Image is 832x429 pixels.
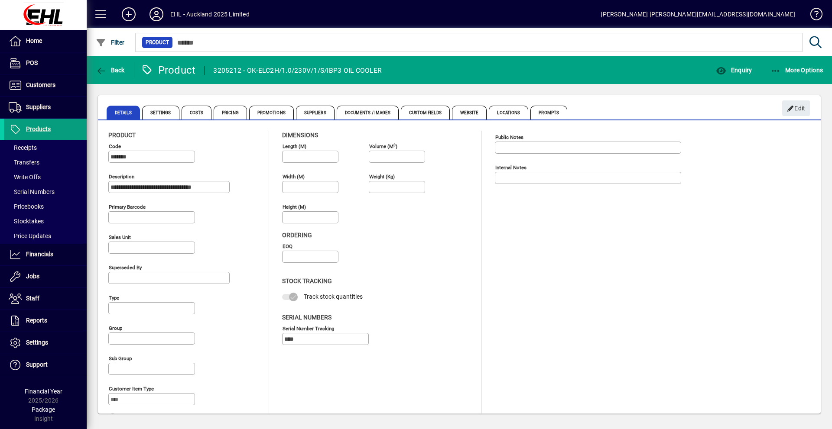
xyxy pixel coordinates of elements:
span: Suppliers [296,106,335,119]
span: Customers [26,81,55,88]
button: Edit [782,100,810,116]
span: Enquiry [716,67,752,74]
mat-label: Group [109,325,122,331]
a: Stocktakes [4,214,87,229]
button: Back [94,62,127,78]
app-page-header-button: Back [87,62,134,78]
mat-label: Height (m) [283,204,306,210]
button: Add [115,6,143,22]
span: Back [96,67,125,74]
span: Locations [489,106,528,119]
span: Financials [26,251,53,258]
span: Settings [26,339,48,346]
button: Filter [94,35,127,50]
mat-label: Type [109,295,119,301]
span: Jobs [26,273,39,280]
div: EHL - Auckland 2025 Limited [170,7,250,21]
span: Prompts [530,106,567,119]
mat-label: Sub group [109,355,132,361]
mat-label: Customer Item Type [109,386,154,392]
button: Profile [143,6,170,22]
a: Financials [4,244,87,265]
span: Product [108,132,136,139]
a: Settings [4,332,87,354]
mat-label: Sales unit [109,234,131,240]
span: More Options [770,67,823,74]
a: Reports [4,310,87,332]
span: Filter [96,39,125,46]
span: Transfers [9,159,39,166]
mat-label: Volume (m ) [369,143,397,149]
span: Custom Fields [401,106,449,119]
mat-label: Internal Notes [495,165,526,171]
span: Reports [26,317,47,324]
span: Settings [142,106,179,119]
span: Product [146,38,169,47]
span: Price Updates [9,232,51,239]
a: Serial Numbers [4,184,87,199]
mat-label: Description [109,174,134,180]
span: Products [26,126,51,132]
button: More Options [768,62,825,78]
a: Home [4,30,87,52]
span: Pricebooks [9,203,44,210]
span: POS [26,59,38,66]
mat-label: Serial Number tracking [283,325,334,331]
span: Home [26,37,42,44]
mat-label: Primary barcode [109,204,146,210]
span: Support [26,361,48,368]
span: Stock Tracking [282,277,332,284]
span: Track stock quantities [304,293,363,300]
mat-label: Width (m) [283,174,305,180]
mat-label: Public Notes [495,134,523,140]
span: Documents / Images [337,106,399,119]
span: Receipts [9,144,37,151]
a: Staff [4,288,87,310]
a: Suppliers [4,97,87,118]
span: Suppliers [26,103,51,110]
a: Customers [4,74,87,96]
mat-label: Weight (Kg) [369,174,395,180]
span: Financial Year [25,388,62,395]
a: Price Updates [4,229,87,243]
span: Dimensions [282,132,318,139]
div: Product [141,63,196,77]
span: Serial Numbers [9,188,55,195]
a: Pricebooks [4,199,87,214]
a: POS [4,52,87,74]
div: 3205212 - OK-ELC2H/1.0/230V/1/S/IBP3 OIL COOLER [213,64,382,77]
span: Costs [182,106,212,119]
span: Edit [787,101,806,116]
span: Promotions [249,106,294,119]
span: Serial Numbers [282,314,331,321]
a: Receipts [4,140,87,155]
button: Enquiry [714,62,754,78]
span: Write Offs [9,174,41,181]
span: Details [107,106,140,119]
span: Stocktakes [9,218,44,225]
a: Support [4,354,87,376]
sup: 3 [393,142,396,147]
mat-label: Superseded by [109,264,142,271]
span: Website [452,106,487,119]
div: [PERSON_NAME] [PERSON_NAME][EMAIL_ADDRESS][DOMAIN_NAME] [601,7,795,21]
a: Knowledge Base [804,2,821,30]
mat-label: EOQ [283,243,292,249]
span: Staff [26,295,39,302]
a: Transfers [4,155,87,170]
span: Ordering [282,232,312,239]
a: Write Offs [4,170,87,184]
span: Package [32,406,55,413]
span: Pricing [214,106,247,119]
a: Jobs [4,266,87,287]
mat-label: Code [109,143,121,149]
mat-label: Length (m) [283,143,306,149]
